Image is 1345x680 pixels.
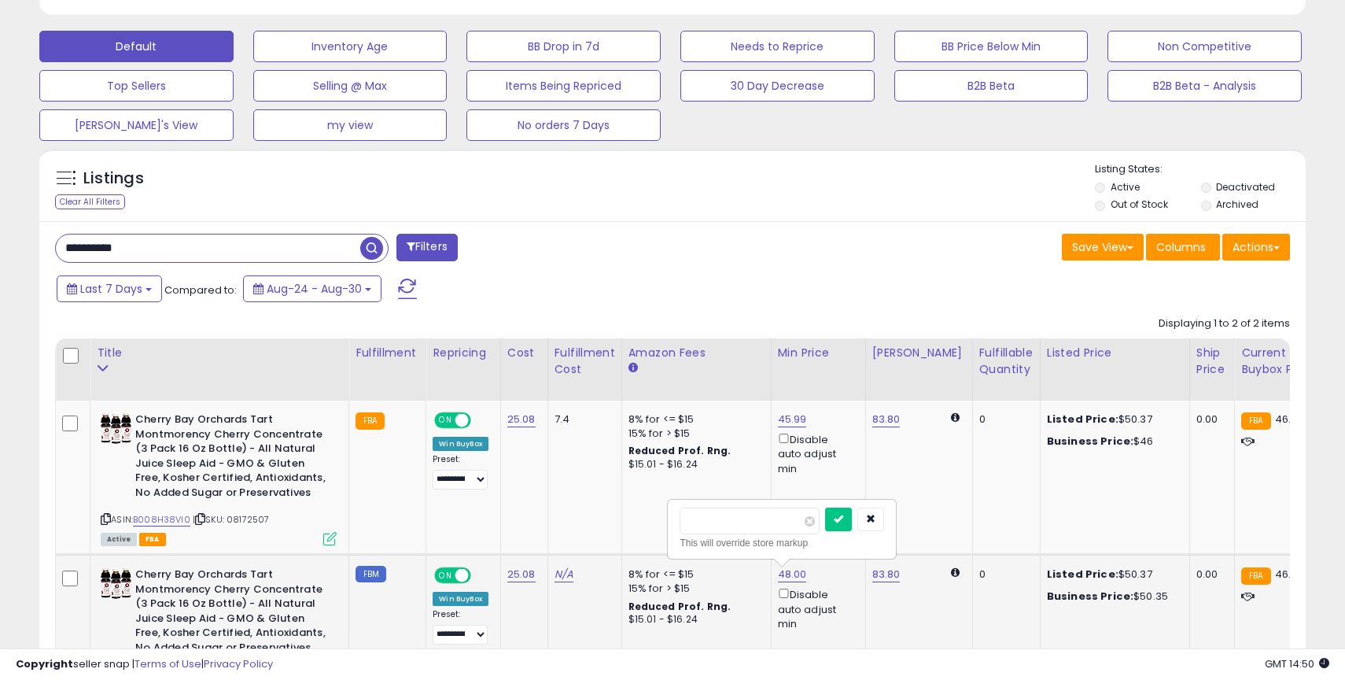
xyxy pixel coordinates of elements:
p: Listing States: [1095,162,1305,177]
span: Aug-24 - Aug-30 [267,281,362,297]
button: [PERSON_NAME]'s View [39,109,234,141]
div: Repricing [433,345,494,361]
small: FBA [1241,412,1270,430]
span: 2025-09-9 14:50 GMT [1265,656,1329,671]
div: Title [97,345,342,361]
div: [PERSON_NAME] [872,345,966,361]
div: $15.01 - $16.24 [628,613,759,626]
b: Business Price: [1047,589,1133,604]
div: 8% for <= $15 [628,567,759,582]
a: 25.08 [507,567,536,582]
a: N/A [555,567,573,582]
button: BB Drop in 7d [466,31,661,62]
button: Items Being Repriced [466,70,661,102]
button: Default [39,31,234,62]
img: 51620e-++XL._SL40_.jpg [101,412,131,444]
div: 8% for <= $15 [628,412,759,427]
span: ON [436,414,455,427]
button: Top Sellers [39,70,234,102]
b: Reduced Prof. Rng. [628,444,731,457]
span: Last 7 Days [80,281,142,297]
div: Disable auto adjust min [778,431,853,476]
div: Min Price [778,345,859,361]
button: Filters [396,234,458,261]
div: Fulfillable Quantity [979,345,1034,378]
div: Amazon Fees [628,345,765,361]
b: Business Price: [1047,434,1133,449]
span: | SKU: 08172507 [193,513,270,526]
div: $50.37 [1047,412,1177,427]
a: 48.00 [778,567,807,582]
small: Amazon Fees. [628,361,638,375]
button: Inventory Age [253,31,448,62]
div: Ship Price [1196,345,1228,378]
div: Preset: [433,454,488,490]
div: This will override store markup [680,535,884,551]
small: FBM [356,566,386,582]
div: 15% for > $15 [628,427,759,441]
button: No orders 7 Days [466,109,661,141]
span: ON [436,569,455,582]
span: OFF [469,569,494,582]
a: 25.08 [507,412,536,427]
div: Disable auto adjust min [778,586,853,631]
label: Archived [1216,198,1258,211]
a: 83.80 [872,567,901,582]
span: Compared to: [164,283,237,297]
a: B008H38VI0 [133,513,190,527]
div: Listed Price [1047,345,1183,361]
label: Deactivated [1216,180,1275,194]
div: Preset: [433,609,488,645]
b: Reduced Prof. Rng. [628,600,731,613]
img: 51620e-++XL._SL40_.jpg [101,567,131,599]
div: Fulfillment Cost [555,345,615,378]
a: 45.99 [778,412,807,427]
b: Listed Price: [1047,567,1118,582]
button: Actions [1222,234,1290,261]
div: $50.37 [1047,567,1177,582]
h5: Listings [83,168,144,190]
div: ASIN: [101,412,337,544]
small: FBA [356,412,385,430]
small: FBA [1241,567,1270,585]
a: 83.80 [872,412,901,427]
span: All listings currently available for purchase on Amazon [101,533,137,546]
div: Clear All Filters [55,194,125,209]
button: Non Competitive [1107,31,1302,62]
button: Columns [1146,234,1220,261]
button: Save View [1062,234,1144,261]
button: 30 Day Decrease [680,70,875,102]
a: Privacy Policy [204,656,273,671]
label: Out of Stock [1111,198,1168,211]
button: Selling @ Max [253,70,448,102]
span: Columns [1156,239,1206,255]
div: Cost [507,345,541,361]
div: 15% for > $15 [628,582,759,596]
div: Current Buybox Price [1241,345,1322,378]
div: $46 [1047,434,1177,449]
b: Cherry Bay Orchards Tart Montmorency Cherry Concentrate (3 Pack 16 Oz Bottle) - All Natural Juice... [135,412,326,504]
button: Aug-24 - Aug-30 [243,275,381,302]
button: Needs to Reprice [680,31,875,62]
div: 0.00 [1196,567,1222,582]
span: FBA [139,533,166,546]
div: seller snap | | [16,657,273,672]
button: B2B Beta - Analysis [1107,70,1302,102]
div: 0 [979,412,1028,427]
strong: Copyright [16,656,73,671]
a: Terms of Use [134,656,201,671]
label: Active [1111,180,1140,194]
button: B2B Beta [894,70,1089,102]
span: 46.25 [1275,412,1304,427]
div: Fulfillment [356,345,419,361]
b: Cherry Bay Orchards Tart Montmorency Cherry Concentrate (3 Pack 16 Oz Bottle) - All Natural Juice... [135,567,326,659]
div: Displaying 1 to 2 of 2 items [1159,316,1290,331]
div: Win BuyBox [433,437,488,451]
span: 46.25 [1275,567,1304,582]
div: Win BuyBox [433,592,488,606]
div: 7.4 [555,412,610,427]
div: $15.01 - $16.24 [628,458,759,471]
button: BB Price Below Min [894,31,1089,62]
button: my view [253,109,448,141]
div: 0 [979,567,1028,582]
